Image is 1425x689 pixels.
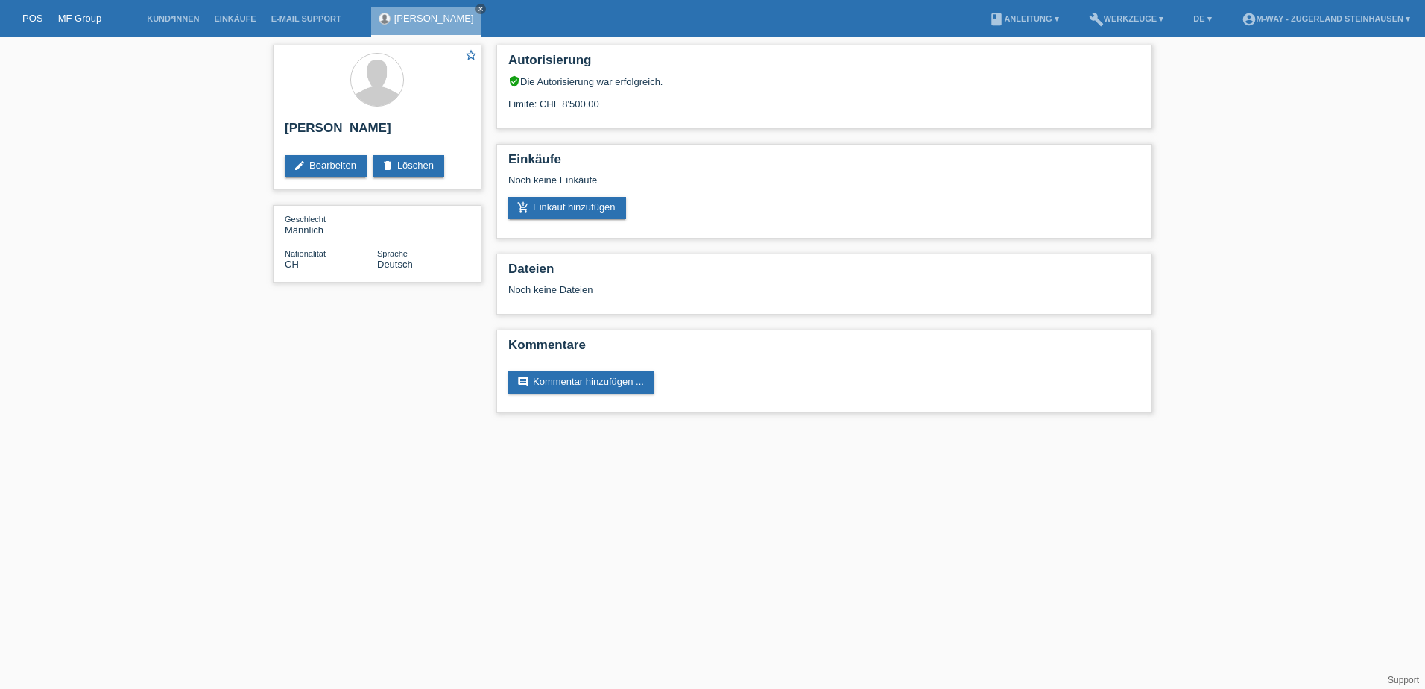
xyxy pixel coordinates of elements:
h2: Dateien [508,262,1140,284]
a: Support [1388,675,1419,685]
span: Geschlecht [285,215,326,224]
a: deleteLöschen [373,155,444,177]
h2: Einkäufe [508,152,1140,174]
a: DE ▾ [1186,14,1219,23]
span: Sprache [377,249,408,258]
div: Noch keine Einkäufe [508,174,1140,197]
i: delete [382,160,394,172]
div: Die Autorisierung war erfolgreich. [508,75,1140,87]
a: close [475,4,486,14]
a: E-Mail Support [264,14,349,23]
a: Einkäufe [206,14,263,23]
a: add_shopping_cartEinkauf hinzufügen [508,197,626,219]
a: star_border [464,48,478,64]
i: star_border [464,48,478,62]
a: bookAnleitung ▾ [982,14,1066,23]
a: buildWerkzeuge ▾ [1081,14,1172,23]
h2: [PERSON_NAME] [285,121,470,143]
a: Kund*innen [139,14,206,23]
div: Limite: CHF 8'500.00 [508,87,1140,110]
i: build [1089,12,1104,27]
div: Männlich [285,213,377,236]
a: POS — MF Group [22,13,101,24]
i: edit [294,160,306,172]
span: Deutsch [377,259,413,270]
i: account_circle [1242,12,1257,27]
i: verified_user [508,75,520,87]
i: add_shopping_cart [517,201,529,213]
i: close [477,5,484,13]
h2: Kommentare [508,338,1140,360]
i: comment [517,376,529,388]
a: editBearbeiten [285,155,367,177]
h2: Autorisierung [508,53,1140,75]
span: Schweiz [285,259,299,270]
i: book [989,12,1004,27]
a: [PERSON_NAME] [394,13,474,24]
span: Nationalität [285,249,326,258]
a: account_circlem-way - Zugerland Steinhausen ▾ [1234,14,1418,23]
a: commentKommentar hinzufügen ... [508,371,654,394]
div: Noch keine Dateien [508,284,964,295]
